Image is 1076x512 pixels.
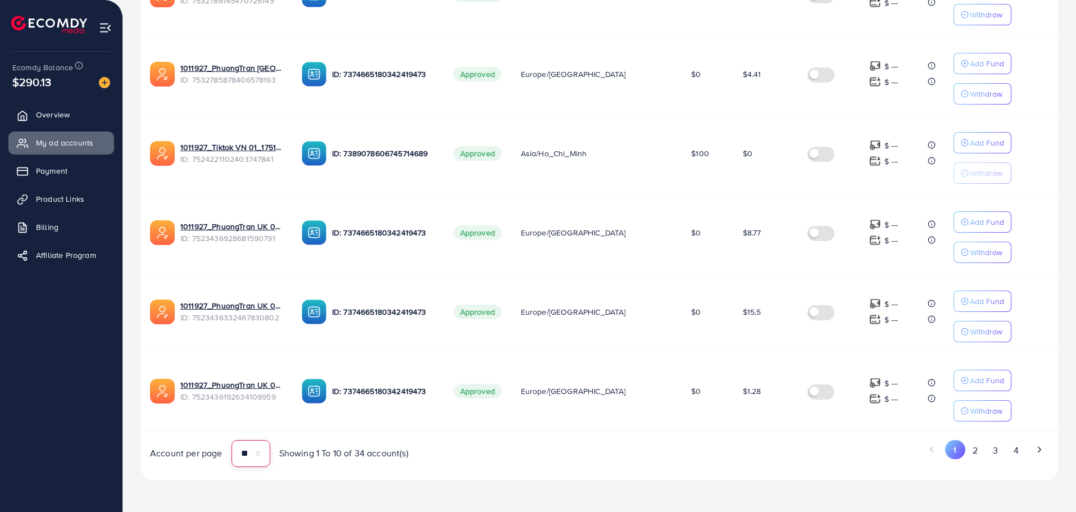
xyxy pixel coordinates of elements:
span: $8.77 [743,227,761,238]
button: Go to next page [1029,440,1049,459]
a: 1011927_Tiktok VN 01_1751869264216 [180,142,284,153]
button: Withdraw [954,4,1011,25]
button: Go to page 4 [1006,440,1026,461]
span: Overview [36,109,70,120]
img: top-up amount [869,219,881,230]
div: <span class='underline'>1011927_PhuongTran UK 05_1751686636031</span></br>7523436192634109959 [180,379,284,402]
button: Withdraw [954,400,1011,422]
a: 1011927_PhuongTran [GEOGRAPHIC_DATA] 08_1753863400059 [180,62,284,74]
span: Asia/Ho_Chi_Minh [521,148,587,159]
img: ic-ads-acc.e4c84228.svg [150,379,175,404]
button: Withdraw [954,321,1011,342]
p: $ --- [884,377,898,390]
button: Withdraw [954,242,1011,263]
img: image [99,77,110,88]
span: ID: 7523436332467830802 [180,312,284,323]
p: Add Fund [970,57,1004,70]
img: top-up amount [869,377,881,389]
a: 1011927_PhuongTran UK 06_1751686684359 [180,300,284,311]
a: Affiliate Program [8,244,114,266]
span: ID: 7523436192634109959 [180,391,284,402]
img: menu [99,21,112,34]
img: ic-ba-acc.ded83a64.svg [302,379,326,404]
img: ic-ba-acc.ded83a64.svg [302,141,326,166]
button: Add Fund [954,370,1011,391]
img: ic-ba-acc.ded83a64.svg [302,220,326,245]
p: $ --- [884,218,898,232]
img: top-up amount [869,314,881,325]
img: top-up amount [869,393,881,405]
span: Approved [453,67,502,81]
p: $ --- [884,139,898,152]
span: $0 [743,148,752,159]
img: top-up amount [869,76,881,88]
p: ID: 7389078606745714689 [332,147,435,160]
a: Overview [8,103,114,126]
span: Affiliate Program [36,250,96,261]
button: Add Fund [954,132,1011,153]
p: Withdraw [970,87,1002,101]
button: Add Fund [954,211,1011,233]
p: Withdraw [970,8,1002,21]
img: ic-ads-acc.e4c84228.svg [150,220,175,245]
span: $290.13 [12,74,51,90]
button: Withdraw [954,83,1011,105]
span: Payment [36,165,67,176]
span: $15.5 [743,306,761,318]
span: $100 [691,148,709,159]
a: Product Links [8,188,114,210]
img: ic-ads-acc.e4c84228.svg [150,300,175,324]
p: $ --- [884,313,898,327]
a: 1011927_PhuongTran UK 07_1751686736496 [180,221,284,232]
p: Add Fund [970,215,1004,229]
p: ID: 7374665180342419473 [332,305,435,319]
span: Showing 1 To 10 of 34 account(s) [279,447,408,460]
div: <span class='underline'>1011927_PhuongTran UK 08_1753863400059</span></br>7532785878406578193 [180,62,284,85]
span: Approved [453,305,502,319]
p: Withdraw [970,404,1002,418]
span: $0 [691,306,701,318]
a: My ad accounts [8,132,114,154]
div: <span class='underline'>1011927_Tiktok VN 01_1751869264216</span></br>7524221102403747841 [180,142,284,165]
span: ID: 7523436928681590791 [180,233,284,244]
span: $4.41 [743,69,761,80]
span: $0 [691,386,701,397]
p: Add Fund [970,294,1004,308]
span: ID: 7524221102403747841 [180,153,284,165]
button: Go to page 3 [986,440,1006,461]
img: top-up amount [869,234,881,246]
img: top-up amount [869,139,881,151]
p: Withdraw [970,246,1002,259]
span: $1.28 [743,386,761,397]
span: Account per page [150,447,223,460]
p: ID: 7374665180342419473 [332,67,435,81]
iframe: Chat [1028,461,1068,504]
p: $ --- [884,75,898,89]
span: Billing [36,221,58,233]
p: Add Fund [970,136,1004,149]
img: logo [11,16,87,33]
img: top-up amount [869,60,881,72]
span: Europe/[GEOGRAPHIC_DATA] [521,306,626,318]
img: top-up amount [869,298,881,310]
span: ID: 7532785878406578193 [180,74,284,85]
button: Go to page 2 [965,440,986,461]
img: ic-ba-acc.ded83a64.svg [302,62,326,87]
span: Europe/[GEOGRAPHIC_DATA] [521,227,626,238]
p: $ --- [884,60,898,73]
span: Europe/[GEOGRAPHIC_DATA] [521,386,626,397]
a: Billing [8,216,114,238]
p: Withdraw [970,166,1002,180]
div: <span class='underline'>1011927_PhuongTran UK 07_1751686736496</span></br>7523436928681590791 [180,221,284,244]
span: Approved [453,225,502,240]
button: Add Fund [954,53,1011,74]
span: Europe/[GEOGRAPHIC_DATA] [521,69,626,80]
a: Payment [8,160,114,182]
p: ID: 7374665180342419473 [332,384,435,398]
button: Withdraw [954,162,1011,184]
span: $0 [691,227,701,238]
span: Product Links [36,193,84,205]
span: Ecomdy Balance [12,62,73,73]
p: ID: 7374665180342419473 [332,226,435,239]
